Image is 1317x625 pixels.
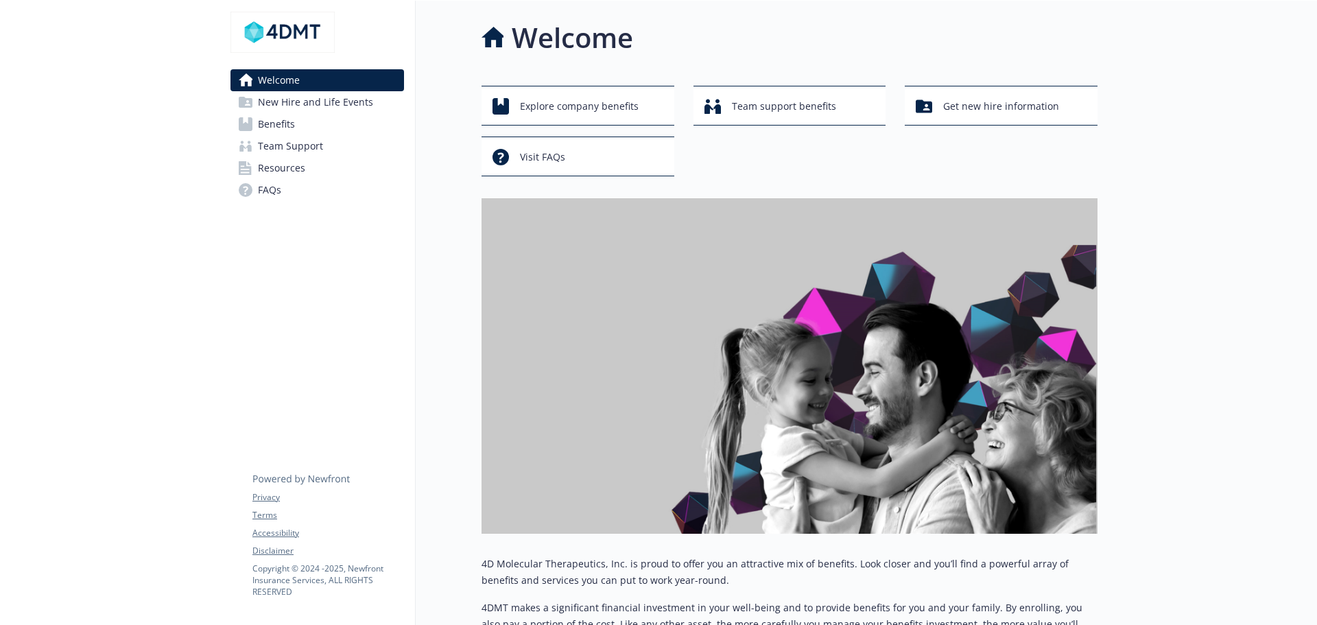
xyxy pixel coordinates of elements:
[482,86,674,126] button: Explore company benefits
[252,563,403,598] p: Copyright © 2024 - 2025 , Newfront Insurance Services, ALL RIGHTS RESERVED
[230,179,404,201] a: FAQs
[230,157,404,179] a: Resources
[252,527,403,539] a: Accessibility
[943,93,1059,119] span: Get new hire information
[482,137,674,176] button: Visit FAQs
[258,91,373,113] span: New Hire and Life Events
[230,113,404,135] a: Benefits
[693,86,886,126] button: Team support benefits
[482,198,1097,534] img: overview page banner
[258,179,281,201] span: FAQs
[252,509,403,521] a: Terms
[482,556,1097,589] p: 4D Molecular Therapeutics, Inc. is proud to offer you an attractive mix of benefits. Look closer ...
[258,157,305,179] span: Resources
[512,17,633,58] h1: Welcome
[732,93,836,119] span: Team support benefits
[520,93,639,119] span: Explore company benefits
[252,491,403,504] a: Privacy
[230,69,404,91] a: Welcome
[258,135,323,157] span: Team Support
[258,113,295,135] span: Benefits
[230,135,404,157] a: Team Support
[520,144,565,170] span: Visit FAQs
[252,545,403,557] a: Disclaimer
[230,91,404,113] a: New Hire and Life Events
[258,69,300,91] span: Welcome
[905,86,1097,126] button: Get new hire information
